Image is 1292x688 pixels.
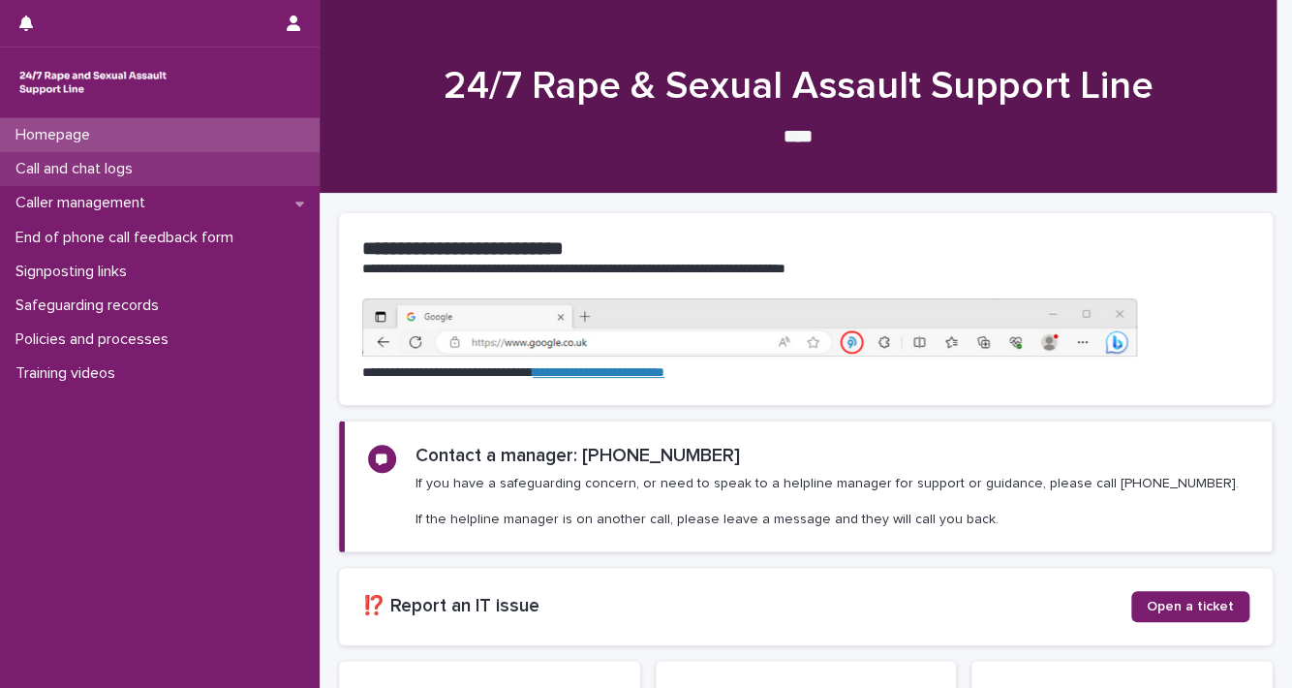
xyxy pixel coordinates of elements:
[1131,591,1249,622] a: Open a ticket
[415,445,740,467] h2: Contact a manager: [PHONE_NUMBER]
[8,160,148,178] p: Call and chat logs
[8,330,184,349] p: Policies and processes
[8,229,249,247] p: End of phone call feedback form
[1147,600,1234,613] span: Open a ticket
[362,595,1131,617] h2: ⁉️ Report an IT issue
[362,298,1137,357] img: https%3A%2F%2Fcdn.document360.io%2F0deca9d6-0dac-4e56-9e8f-8d9979bfce0e%2FImages%2FDocumentation%...
[8,194,161,212] p: Caller management
[8,297,174,315] p: Safeguarding records
[339,63,1257,109] h1: 24/7 Rape & Sexual Assault Support Line
[415,475,1239,528] p: If you have a safeguarding concern, or need to speak to a helpline manager for support or guidanc...
[15,63,170,102] img: rhQMoQhaT3yELyF149Cw
[8,364,131,383] p: Training videos
[8,126,106,144] p: Homepage
[8,263,142,281] p: Signposting links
